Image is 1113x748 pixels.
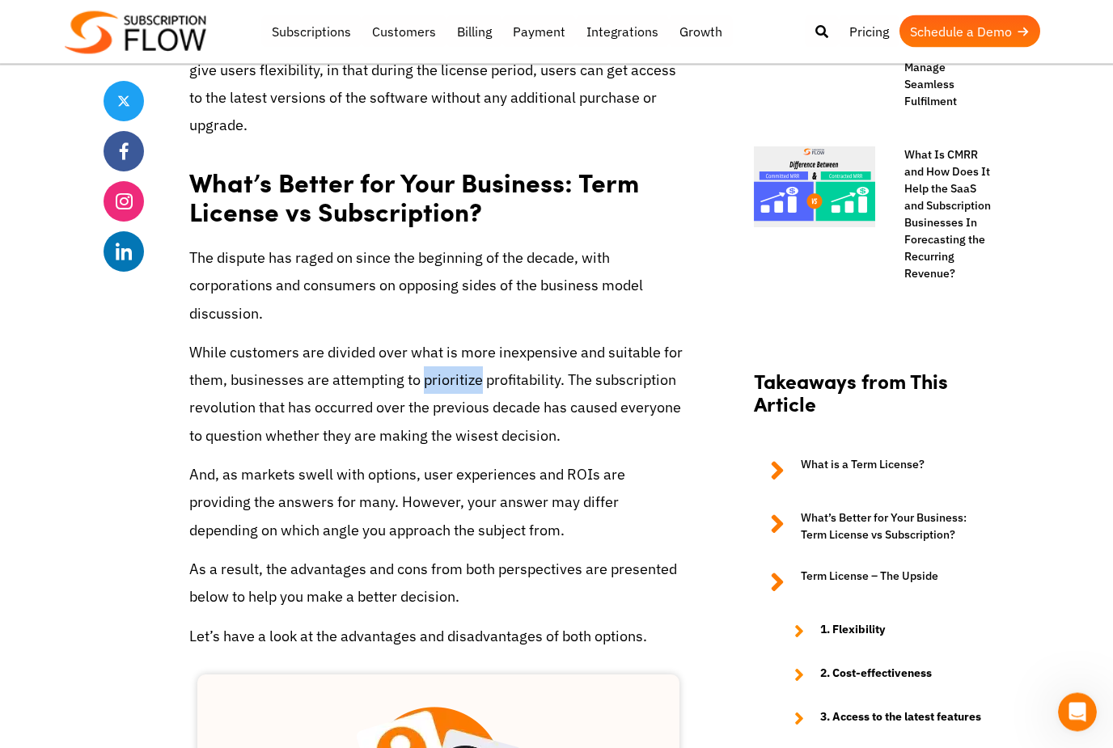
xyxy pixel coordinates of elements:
iframe: Intercom live chat [1058,693,1097,732]
a: Term License – The Upside [754,568,993,598]
strong: 2. Cost-effectiveness [820,666,932,685]
h2: Takeaways from This Article [754,370,993,433]
a: Payment [502,15,576,48]
strong: 3. Access to the latest features [820,709,981,729]
img: Subscriptionflow [65,11,206,54]
p: As a result, the advantages and cons from both perspectives are presented below to help you make ... [189,556,688,611]
a: What Is CMRR and How Does It Help the SaaS and Subscription Businesses In Forecasting the Recurri... [888,147,993,283]
a: Growth [669,15,733,48]
p: While customers are divided over what is more inexpensive and suitable for them, businesses are a... [189,340,688,450]
p: The dispute has raged on since the beginning of the decade, with corporations and consumers on op... [189,245,688,328]
p: And, as markets swell with options, user experiences and ROIs are providing the answers for many.... [189,462,688,545]
a: Subscriptions [261,15,362,48]
a: 3. Access to the latest features [778,709,993,729]
strong: 1. Flexibility [820,622,885,641]
p: Let’s have a look at the advantages and disadvantages of both options. [189,623,688,651]
img: difference-between-MRR-&-CMRR [754,147,875,228]
p: Term licenses are usually applied to diverse types of software, such as , operating systems, crea... [189,2,688,140]
a: Customers [362,15,446,48]
a: 1. Flexibility [778,622,993,641]
a: Pricing [839,15,899,48]
a: Schedule a Demo [899,15,1040,48]
a: 2. Cost-effectiveness [778,666,993,685]
h2: What’s Better for Your Business: Term License vs Subscription? [189,152,688,233]
a: What is a Term License? [754,457,993,486]
a: What’s Better for Your Business: Term License vs Subscription? [754,510,993,544]
a: Billing [446,15,502,48]
a: Integrations [576,15,669,48]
